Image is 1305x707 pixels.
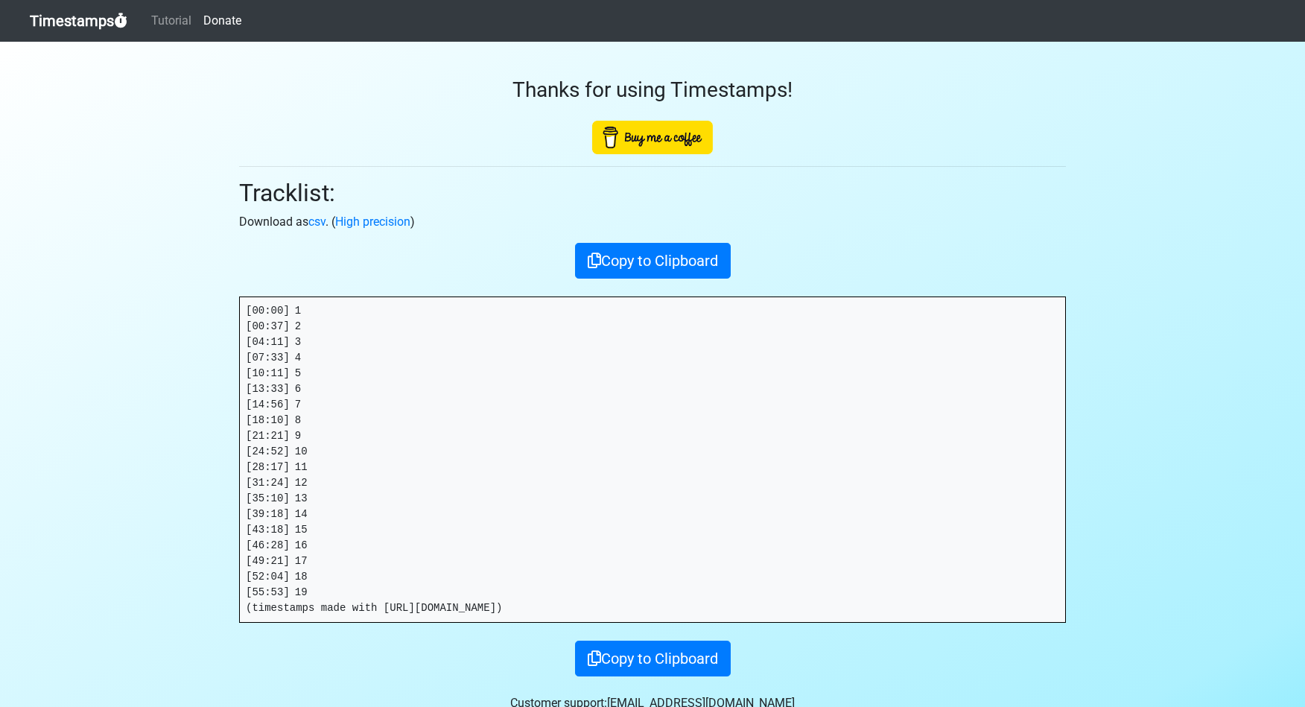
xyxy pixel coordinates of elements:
[575,243,731,279] button: Copy to Clipboard
[239,179,1066,207] h2: Tracklist:
[308,215,326,229] a: csv
[197,6,247,36] a: Donate
[239,77,1066,103] h3: Thanks for using Timestamps!
[1231,633,1287,689] iframe: Drift Widget Chat Controller
[145,6,197,36] a: Tutorial
[592,121,713,154] img: Buy Me A Coffee
[239,213,1066,231] p: Download as . ( )
[575,641,731,676] button: Copy to Clipboard
[335,215,410,229] a: High precision
[240,297,1065,622] pre: [00:00] 1 [00:37] 2 [04:11] 3 [07:33] 4 [10:11] 5 [13:33] 6 [14:56] 7 [18:10] 8 [21:21] 9 [24:52]...
[30,6,127,36] a: Timestamps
